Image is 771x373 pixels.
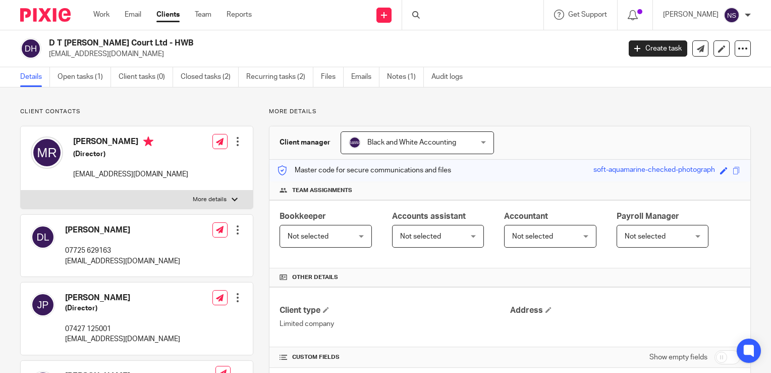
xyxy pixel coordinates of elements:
[20,38,41,59] img: svg%3E
[65,324,180,334] p: 07427 125001
[277,165,451,175] p: Master code for secure communications and files
[49,49,614,59] p: [EMAIL_ADDRESS][DOMAIN_NAME]
[400,233,441,240] span: Not selected
[181,67,239,87] a: Closed tasks (2)
[93,10,109,20] a: Work
[292,273,338,282] span: Other details
[280,212,326,220] span: Bookkeeper
[280,319,510,329] p: Limited company
[663,10,719,20] p: [PERSON_NAME]
[20,67,50,87] a: Details
[431,67,470,87] a: Audit logs
[349,136,361,149] img: svg%3E
[193,196,227,204] p: More details
[321,67,344,87] a: Files
[510,305,740,316] h4: Address
[568,11,607,18] span: Get Support
[512,233,553,240] span: Not selected
[65,225,180,236] h4: [PERSON_NAME]
[227,10,252,20] a: Reports
[20,108,253,116] p: Client contacts
[58,67,111,87] a: Open tasks (1)
[367,139,456,146] span: Black and White Accounting
[292,186,352,195] span: Team assignments
[65,256,180,266] p: [EMAIL_ADDRESS][DOMAIN_NAME]
[73,149,188,159] h5: (Director)
[280,353,510,361] h4: CUSTOM FIELDS
[65,293,180,303] h4: [PERSON_NAME]
[31,225,55,249] img: svg%3E
[119,67,173,87] a: Client tasks (0)
[351,67,379,87] a: Emails
[392,212,466,220] span: Accounts assistant
[73,169,188,179] p: [EMAIL_ADDRESS][DOMAIN_NAME]
[280,305,510,316] h4: Client type
[125,10,141,20] a: Email
[629,40,687,57] a: Create task
[49,38,501,49] h2: D T [PERSON_NAME] Court Ltd - HWB
[387,67,424,87] a: Notes (1)
[195,10,211,20] a: Team
[724,7,740,23] img: svg%3E
[20,8,71,22] img: Pixie
[593,165,715,176] div: soft-aquamarine-checked-photograph
[73,136,188,149] h4: [PERSON_NAME]
[504,212,548,220] span: Accountant
[617,212,679,220] span: Payroll Manager
[625,233,666,240] span: Not selected
[246,67,313,87] a: Recurring tasks (2)
[269,108,751,116] p: More details
[65,334,180,344] p: [EMAIL_ADDRESS][DOMAIN_NAME]
[156,10,180,20] a: Clients
[31,293,55,317] img: svg%3E
[288,233,328,240] span: Not selected
[143,136,153,147] i: Primary
[31,136,63,169] img: svg%3E
[65,303,180,313] h5: (Director)
[649,352,707,362] label: Show empty fields
[65,246,180,256] p: 07725 629163
[280,137,331,148] h3: Client manager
